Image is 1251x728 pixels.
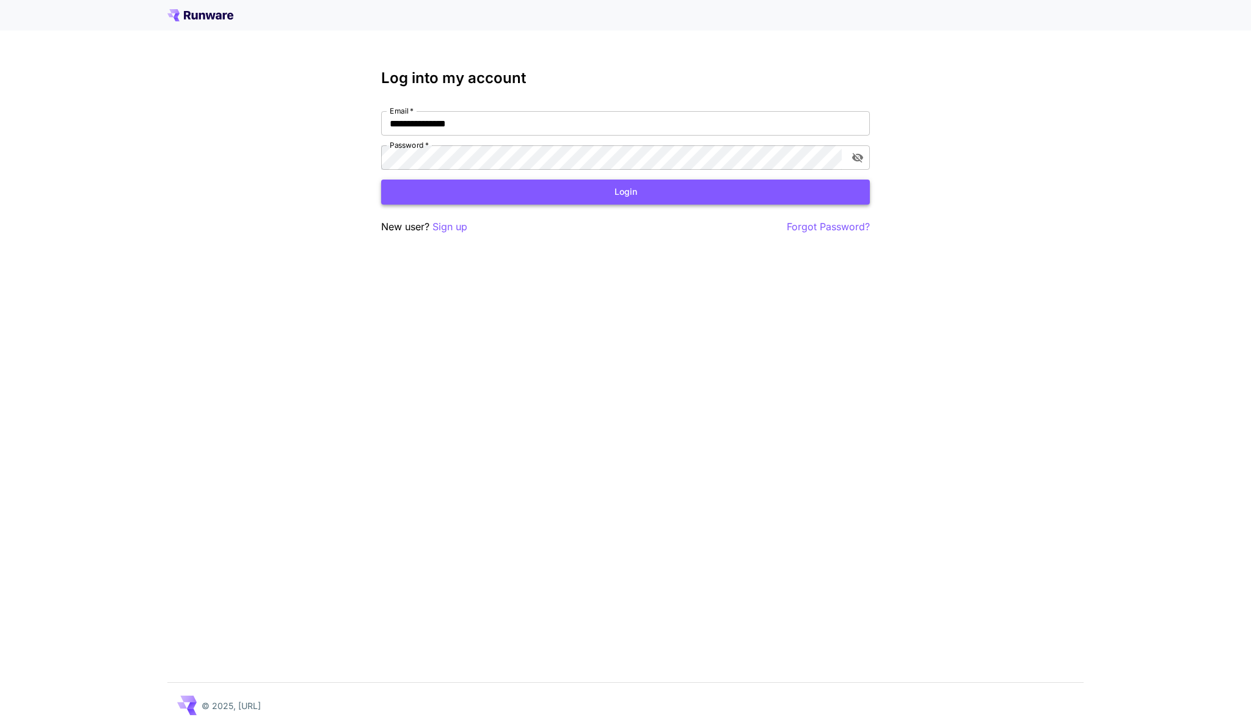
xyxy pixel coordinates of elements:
[432,219,467,235] button: Sign up
[390,140,429,150] label: Password
[787,219,870,235] button: Forgot Password?
[381,219,467,235] p: New user?
[847,147,869,169] button: toggle password visibility
[381,70,870,87] h3: Log into my account
[390,106,414,116] label: Email
[202,699,261,712] p: © 2025, [URL]
[381,180,870,205] button: Login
